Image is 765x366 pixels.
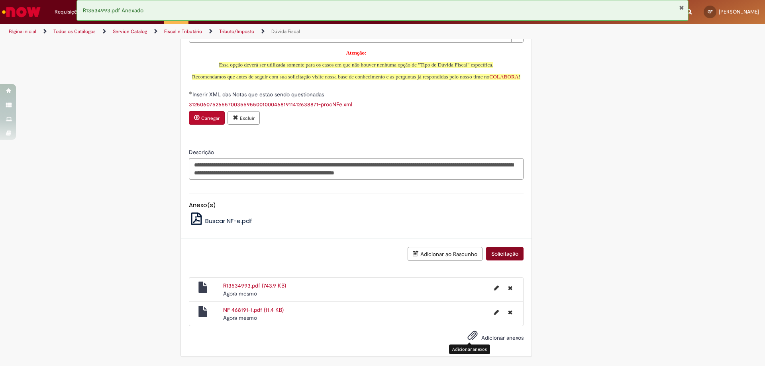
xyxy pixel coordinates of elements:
small: Carregar [201,115,220,121]
strong: : [365,50,366,56]
button: Editar nome de arquivo NF 468191-1.pdf [489,306,504,319]
a: NF 468191-1.pdf (11.4 KB) [223,306,284,313]
button: Excluir anexo 31250607526557003559550010004681911412638871-procNFe.xml [228,111,260,125]
span: Adicionar anexos [481,334,524,341]
time: 29/09/2025 13:45:08 [223,314,257,321]
img: ServiceNow [1,4,42,20]
time: 29/09/2025 13:45:29 [223,290,257,297]
h5: Anexo(s) [189,202,524,209]
a: COLABORA [489,74,518,80]
span: Agora mesmo [223,314,257,321]
textarea: Descrição [189,158,524,180]
a: Buscar NF-e.pdf [189,217,253,225]
a: Tributo/Imposto [219,28,254,35]
button: Editar nome de arquivo R13534993.pdf [489,282,504,294]
span: Agora mesmo [223,290,257,297]
a: Todos os Catálogos [53,28,96,35]
a: Download de 31250607526557003559550010004681911412638871-procNFe.xml [189,101,352,108]
a: R13534993.pdf (743.9 KB) [223,282,286,289]
span: Recomendamos que antes de seguir com sua solicitação visite nossa base de conhecimento e as pergu... [192,74,520,80]
span: R13534993.pdf Anexado [83,7,143,14]
div: Adicionar anexos [449,344,490,354]
span: Buscar NF-e.pdf [205,217,252,225]
button: Carregar anexo de Inserir XML das Notas que estão sendo questionadas Required [189,111,225,125]
strong: Atenção [346,50,365,56]
span: Requisições [55,8,82,16]
span: GF [708,9,712,14]
button: Excluir R13534993.pdf [503,282,517,294]
button: Solicitação [486,247,524,260]
small: Excluir [240,115,255,121]
span: Obrigatório Preenchido [189,91,192,94]
button: Excluir NF 468191-1.pdf [503,306,517,319]
span: [PERSON_NAME] [719,8,759,15]
span: Inserir XML das Notas que estão sendo questionadas [192,91,326,98]
button: Fechar Notificação [679,4,684,11]
ul: Trilhas de página [6,24,504,39]
a: Página inicial [9,28,36,35]
span: Descrição [189,149,216,156]
span: Essa opção deverá ser utilizada somente para os casos em que não houver nenhuma opção de "Tipo de... [219,62,494,68]
a: Dúvida Fiscal [271,28,300,35]
button: Adicionar ao Rascunho [408,247,483,261]
button: Adicionar anexos [465,328,480,346]
a: Fiscal e Tributário [164,28,202,35]
a: Service Catalog [113,28,147,35]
